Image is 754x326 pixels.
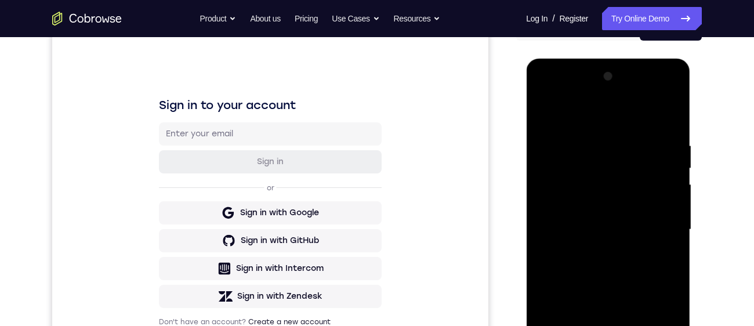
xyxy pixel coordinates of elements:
[250,7,280,30] a: About us
[295,7,318,30] a: Pricing
[107,79,329,96] h1: Sign in to your account
[188,190,267,201] div: Sign in with Google
[107,212,329,235] button: Sign in with GitHub
[552,12,554,26] span: /
[107,267,329,291] button: Sign in with Zendesk
[188,218,267,229] div: Sign in with GitHub
[107,133,329,156] button: Sign in
[332,7,379,30] button: Use Cases
[212,166,224,175] p: or
[107,184,329,207] button: Sign in with Google
[185,273,270,285] div: Sign in with Zendesk
[526,7,548,30] a: Log In
[560,7,588,30] a: Register
[107,240,329,263] button: Sign in with Intercom
[196,300,278,309] a: Create a new account
[200,7,237,30] button: Product
[184,245,271,257] div: Sign in with Intercom
[602,7,702,30] a: Try Online Demo
[114,111,322,122] input: Enter your email
[52,12,122,26] a: Go to the home page
[394,7,441,30] button: Resources
[107,300,329,309] p: Don't have an account?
